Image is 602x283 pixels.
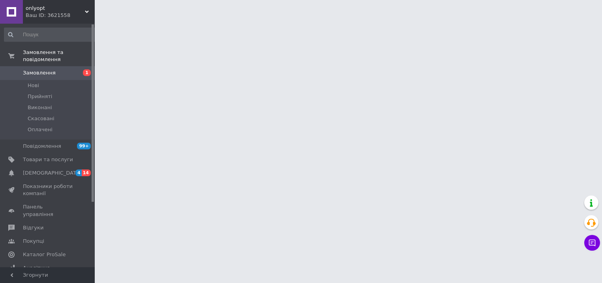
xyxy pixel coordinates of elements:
span: Товари та послуги [23,156,73,163]
span: Повідомлення [23,143,61,150]
span: Покупці [23,238,44,245]
span: 99+ [77,143,91,149]
span: 14 [82,169,91,176]
span: Показники роботи компанії [23,183,73,197]
span: Панель управління [23,203,73,218]
span: 1 [83,69,91,76]
span: [DEMOGRAPHIC_DATA] [23,169,81,177]
span: Аналітика [23,264,50,272]
span: Замовлення та повідомлення [23,49,95,63]
span: Скасовані [28,115,54,122]
span: Виконані [28,104,52,111]
span: Прийняті [28,93,52,100]
span: Відгуки [23,224,43,231]
span: onlyopt [26,5,85,12]
span: Каталог ProSale [23,251,66,258]
span: Нові [28,82,39,89]
span: Замовлення [23,69,56,76]
div: Ваш ID: 3621558 [26,12,95,19]
input: Пошук [4,28,98,42]
button: Чат з покупцем [584,235,600,251]
span: Оплачені [28,126,53,133]
span: 4 [75,169,82,176]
